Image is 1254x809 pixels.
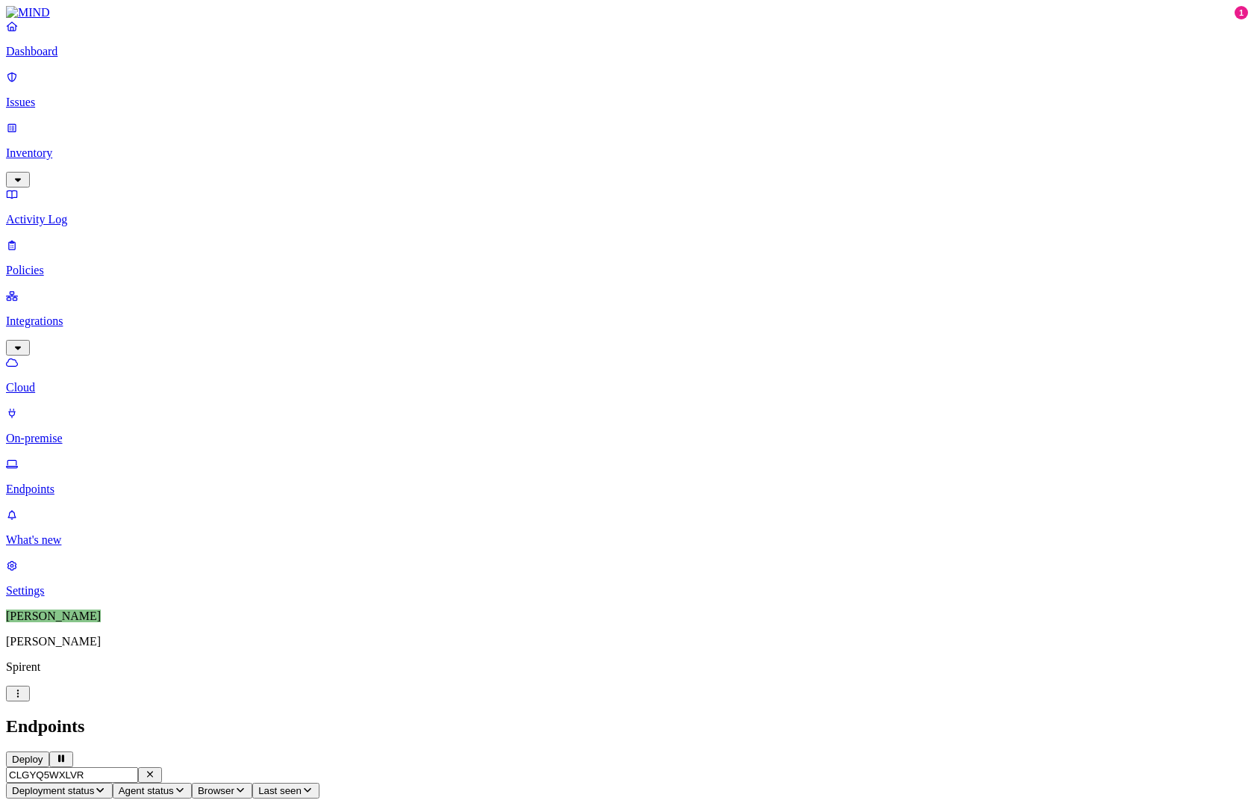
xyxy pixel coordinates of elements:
[6,483,1248,496] p: Endpoints
[6,289,1248,353] a: Integrations
[6,457,1248,496] a: Endpoints
[6,432,1248,445] p: On-premise
[6,751,49,767] button: Deploy
[6,238,1248,277] a: Policies
[6,716,1248,737] h2: Endpoints
[6,635,1248,648] p: [PERSON_NAME]
[6,584,1248,598] p: Settings
[6,610,101,622] span: [PERSON_NAME]
[198,785,234,796] span: Browser
[1235,6,1248,19] div: 1
[6,533,1248,547] p: What's new
[6,406,1248,445] a: On-premise
[6,19,1248,58] a: Dashboard
[6,213,1248,226] p: Activity Log
[6,314,1248,328] p: Integrations
[119,785,174,796] span: Agent status
[6,45,1248,58] p: Dashboard
[6,559,1248,598] a: Settings
[6,660,1248,674] p: Spirent
[6,121,1248,185] a: Inventory
[6,70,1248,109] a: Issues
[6,96,1248,109] p: Issues
[258,785,302,796] span: Last seen
[12,785,94,796] span: Deployment status
[6,381,1248,394] p: Cloud
[6,508,1248,547] a: What's new
[6,356,1248,394] a: Cloud
[6,187,1248,226] a: Activity Log
[6,767,138,783] input: Search
[6,146,1248,160] p: Inventory
[6,6,50,19] img: MIND
[6,264,1248,277] p: Policies
[6,6,1248,19] a: MIND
